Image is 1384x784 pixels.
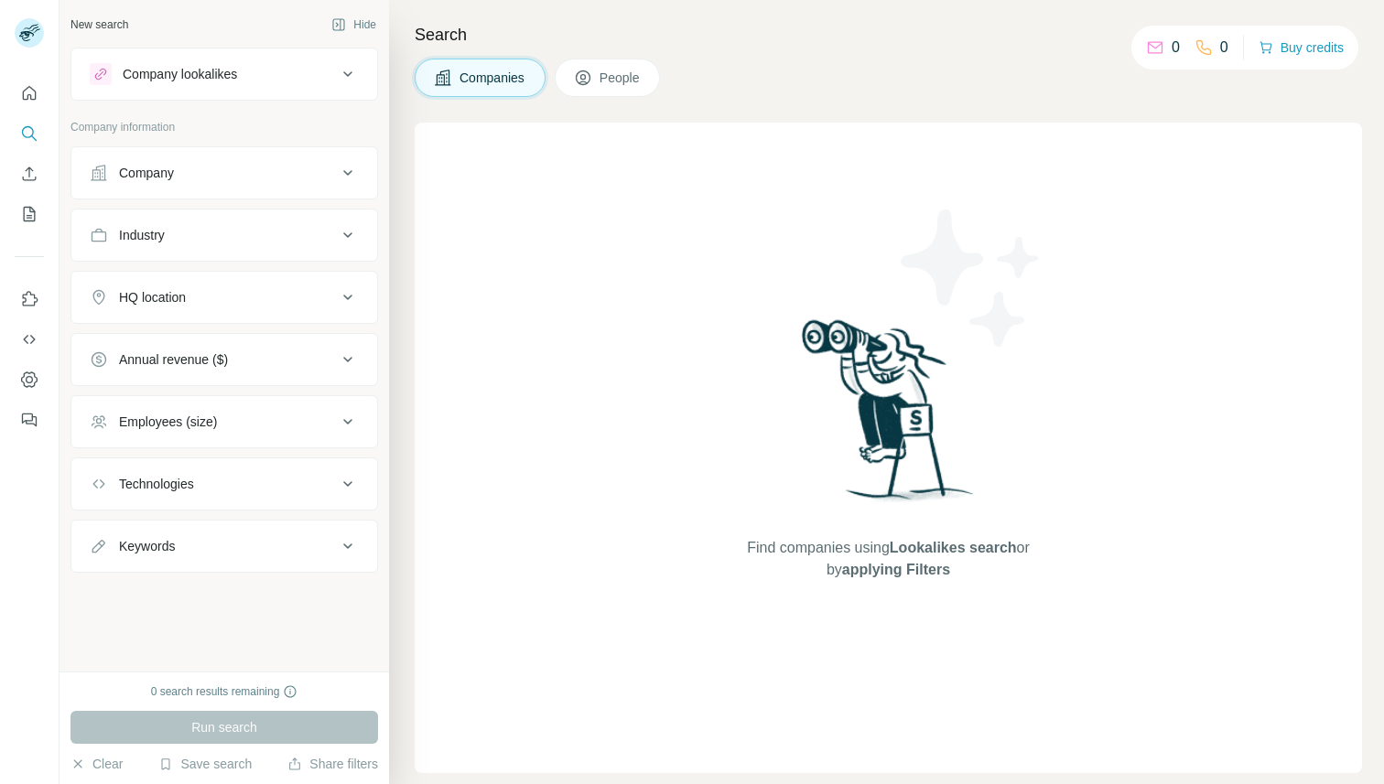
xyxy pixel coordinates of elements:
[15,157,44,190] button: Enrich CSV
[15,283,44,316] button: Use Surfe on LinkedIn
[890,540,1017,555] span: Lookalikes search
[119,350,228,369] div: Annual revenue ($)
[119,164,174,182] div: Company
[151,683,298,700] div: 0 search results remaining
[119,475,194,493] div: Technologies
[71,400,377,444] button: Employees (size)
[71,275,377,319] button: HQ location
[158,755,252,773] button: Save search
[119,226,165,244] div: Industry
[1172,37,1180,59] p: 0
[119,288,186,306] div: HQ location
[319,11,389,38] button: Hide
[71,338,377,381] button: Annual revenue ($)
[842,562,950,577] span: applying Filters
[123,65,237,83] div: Company lookalikes
[889,196,1054,360] img: Surfe Illustration - Stars
[15,403,44,436] button: Feedback
[15,363,44,396] button: Dashboard
[70,16,128,33] div: New search
[70,119,378,135] p: Company information
[70,755,123,773] button: Clear
[71,213,377,257] button: Industry
[15,323,44,356] button: Use Surfe API
[119,413,217,431] div: Employees (size)
[794,315,984,519] img: Surfe Illustration - Woman searching with binoculars
[15,117,44,150] button: Search
[287,755,378,773] button: Share filters
[600,69,642,87] span: People
[71,151,377,195] button: Company
[741,537,1034,581] span: Find companies using or by
[460,69,526,87] span: Companies
[415,22,1362,48] h4: Search
[15,198,44,231] button: My lists
[1259,35,1344,60] button: Buy credits
[71,524,377,568] button: Keywords
[71,462,377,506] button: Technologies
[1220,37,1228,59] p: 0
[15,77,44,110] button: Quick start
[71,52,377,96] button: Company lookalikes
[119,537,175,555] div: Keywords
